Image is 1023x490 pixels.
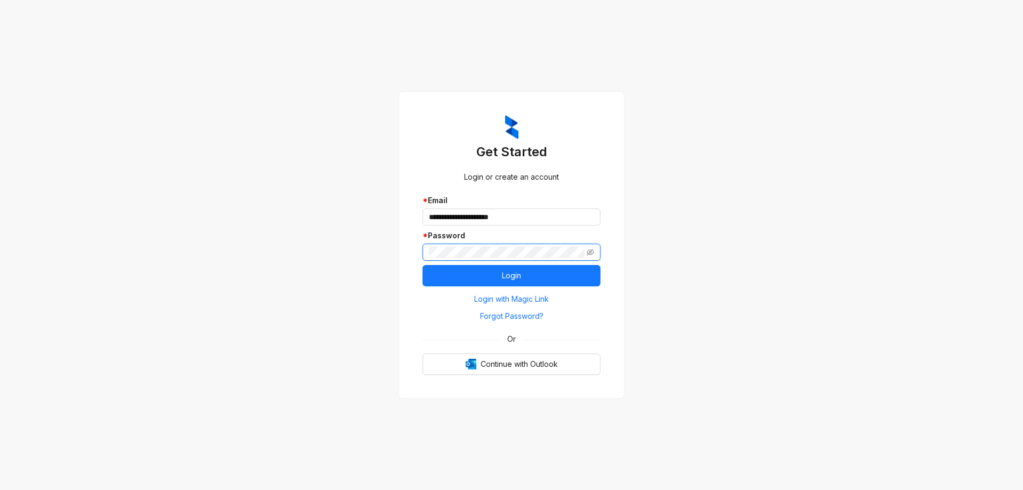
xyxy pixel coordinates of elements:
[474,293,549,305] span: Login with Magic Link
[500,333,523,345] span: Or
[423,354,600,375] button: OutlookContinue with Outlook
[502,270,521,282] span: Login
[423,195,600,206] div: Email
[423,143,600,160] h3: Get Started
[466,359,476,369] img: Outlook
[423,291,600,308] button: Login with Magic Link
[423,171,600,183] div: Login or create an account
[587,248,594,256] span: eye-invisible
[481,358,558,370] span: Continue with Outlook
[423,308,600,325] button: Forgot Password?
[423,265,600,286] button: Login
[480,310,543,322] span: Forgot Password?
[505,115,518,140] img: ZumaIcon
[423,230,600,242] div: Password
